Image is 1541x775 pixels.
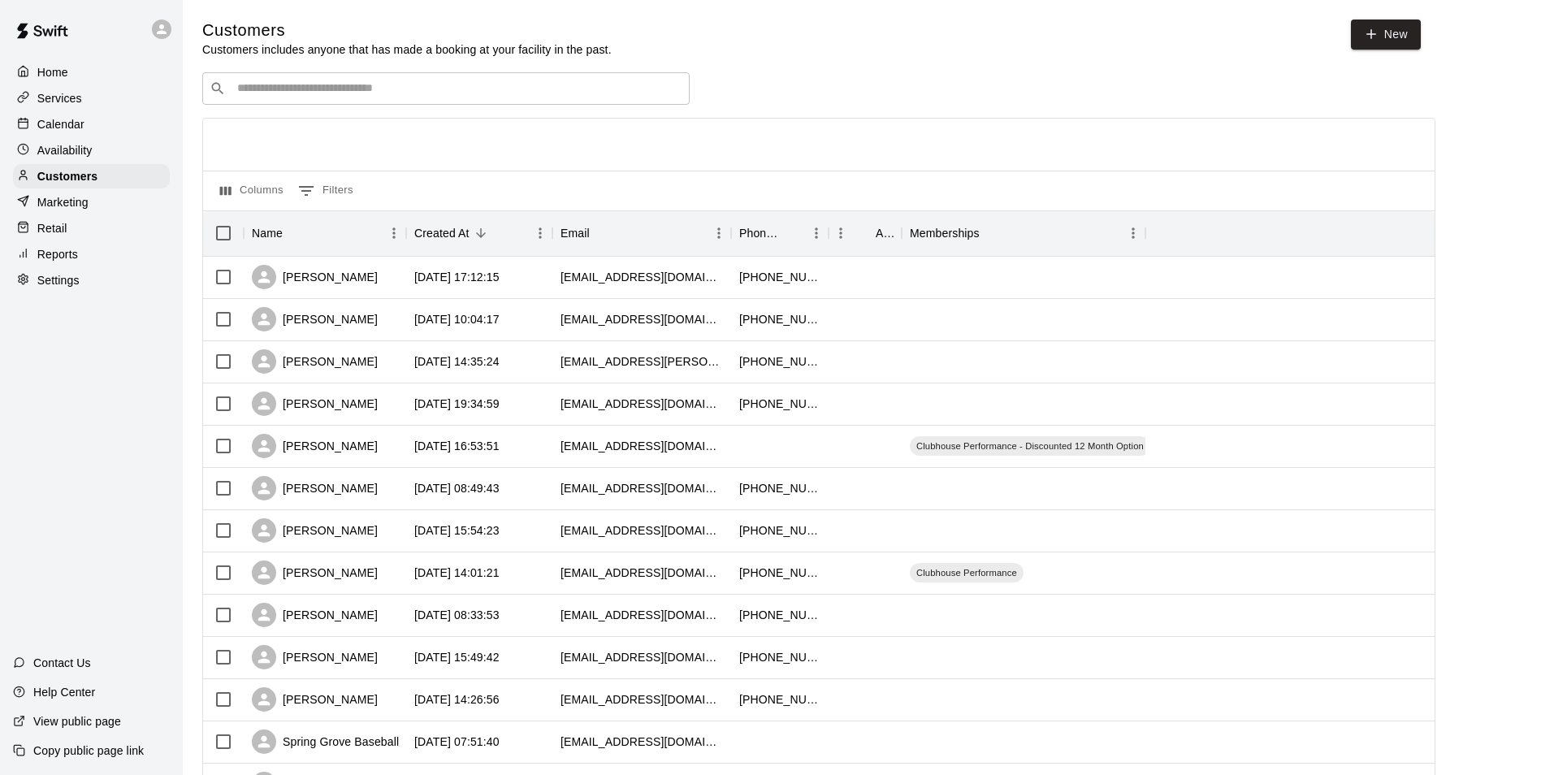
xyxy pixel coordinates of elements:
div: john5717@aol.com [561,438,723,454]
div: 2025-08-25 14:01:21 [414,565,500,581]
p: Help Center [33,684,95,700]
div: 2025-08-17 08:33:53 [414,607,500,623]
a: Customers [13,164,170,188]
div: +14432771787 [739,522,820,539]
p: Contact Us [33,655,91,671]
div: Created At [406,210,552,256]
div: dpoole4183@aol.com [561,269,723,285]
a: Marketing [13,190,170,214]
p: Calendar [37,116,84,132]
div: 2025-08-25 15:54:23 [414,522,500,539]
div: 2025-09-08 19:34:59 [414,396,500,412]
div: Spring Grove Baseball [252,730,399,754]
p: Customers [37,168,97,184]
div: Memberships [910,210,980,256]
div: +14109130138 [739,311,820,327]
div: Name [244,210,406,256]
a: New [1351,19,1421,50]
div: +17175153575 [739,691,820,708]
p: Home [37,64,68,80]
p: Marketing [37,194,89,210]
div: 2025-08-08 07:51:40 [414,734,500,750]
a: Home [13,60,170,84]
div: Email [552,210,731,256]
button: Menu [528,221,552,245]
div: 2025-08-13 15:49:42 [414,649,500,665]
button: Sort [470,222,492,245]
div: [PERSON_NAME] [252,307,378,331]
span: Clubhouse Performance [910,566,1024,579]
div: 2025-08-10 14:26:56 [414,691,500,708]
div: [PERSON_NAME] [252,518,378,543]
div: dctate913@gmail.com [561,480,723,496]
div: Email [561,210,590,256]
a: Retail [13,216,170,240]
div: kara.altland@gmail.com [561,353,723,370]
button: Sort [980,222,1002,245]
div: Phone Number [731,210,829,256]
div: Search customers by name or email [202,72,690,105]
div: Clubhouse Performance - Discounted 12 Month Option [910,436,1150,456]
div: Phone Number [739,210,781,256]
div: +16033967627 [739,269,820,285]
a: Reports [13,242,170,266]
div: president@springgrovebaseball.com [561,734,723,750]
p: Services [37,90,82,106]
div: 2025-09-14 14:35:24 [414,353,500,370]
div: 2025-09-16 17:12:15 [414,269,500,285]
div: stopatnothing97@gmail.com [561,522,723,539]
div: Name [252,210,283,256]
div: [PERSON_NAME] [252,645,378,669]
div: megan.gordon1515@yahoo.com [561,396,723,412]
div: [PERSON_NAME] [252,392,378,416]
button: Sort [590,222,613,245]
button: Sort [283,222,305,245]
div: 2025-09-04 08:49:43 [414,480,500,496]
div: [PERSON_NAME] [252,434,378,458]
div: mchickey14@gmail.com [561,311,723,327]
div: [PERSON_NAME] [252,561,378,585]
span: Clubhouse Performance - Discounted 12 Month Option [910,439,1150,452]
button: Select columns [216,178,288,204]
a: Settings [13,268,170,292]
a: Calendar [13,112,170,136]
p: Customers includes anyone that has made a booking at your facility in the past. [202,41,612,58]
a: Availability [13,138,170,162]
p: Retail [37,220,67,236]
div: [PERSON_NAME] [252,265,378,289]
p: Availability [37,142,93,158]
p: Reports [37,246,78,262]
div: Created At [414,210,470,256]
button: Menu [829,221,853,245]
div: 2025-09-15 10:04:17 [414,311,500,327]
div: +17175219317 [739,353,820,370]
div: Memberships [902,210,1145,256]
p: Copy public page link [33,743,144,759]
a: Services [13,86,170,110]
div: 2025-09-04 16:53:51 [414,438,500,454]
button: Menu [1121,221,1145,245]
div: jwmcmahon4@gmail.com [561,691,723,708]
div: Age [829,210,902,256]
button: Sort [781,222,804,245]
button: Menu [382,221,406,245]
div: [PERSON_NAME] [252,476,378,500]
button: Show filters [294,178,357,204]
div: +17179169291 [739,480,820,496]
button: Menu [804,221,829,245]
p: View public page [33,713,121,730]
div: +17179911303 [739,396,820,412]
div: Age [876,210,894,256]
div: knaubjl@upmc.edu [561,565,723,581]
div: [PERSON_NAME] [252,687,378,712]
button: Menu [707,221,731,245]
h5: Customers [202,19,612,41]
